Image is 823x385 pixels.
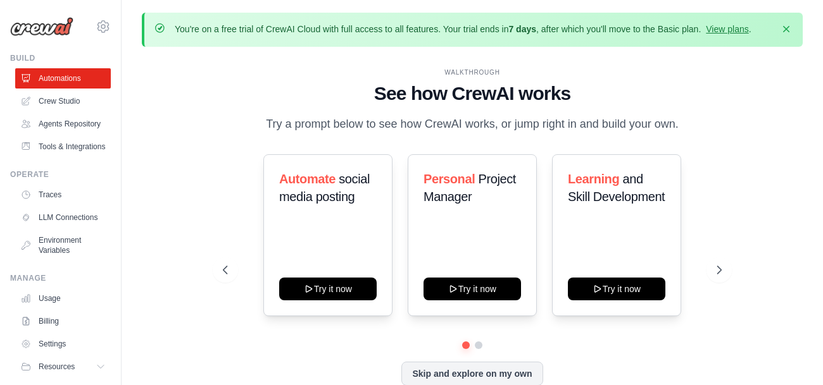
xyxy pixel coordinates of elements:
div: Manage [10,273,111,283]
span: Resources [39,362,75,372]
a: View plans [706,24,748,34]
button: Resources [15,357,111,377]
span: social media posting [279,172,370,204]
a: Billing [15,311,111,331]
span: and Skill Development [568,172,665,204]
button: Try it now [279,278,377,300]
a: Automations [15,68,111,89]
button: Try it now [568,278,665,300]
h1: See how CrewAI works [223,82,721,105]
span: Personal [424,172,475,186]
div: Build [10,53,111,63]
a: Agents Repository [15,114,111,134]
span: Learning [568,172,619,186]
a: Environment Variables [15,230,111,260]
strong: 7 days [508,24,536,34]
a: Usage [15,288,111,309]
a: LLM Connections [15,207,111,228]
a: Tools & Integrations [15,137,111,157]
a: Traces [15,185,111,205]
p: You're on a free trial of CrewAI Cloud with full access to all features. Your trial ends in , aft... [175,23,751,35]
iframe: Chat Widget [760,324,823,385]
p: Try a prompt below to see how CrewAI works, or jump right in and build your own. [260,115,685,133]
button: Try it now [424,278,521,300]
span: Project Manager [424,172,516,204]
div: WALKTHROUGH [223,68,721,77]
img: Logo [10,17,73,36]
a: Crew Studio [15,91,111,111]
a: Settings [15,334,111,354]
span: Automate [279,172,336,186]
div: Operate [10,169,111,180]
